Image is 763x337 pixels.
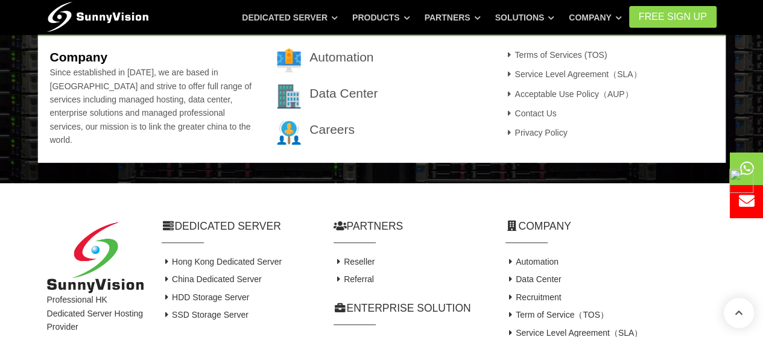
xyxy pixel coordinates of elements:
[47,222,144,294] img: SunnyVision Limited
[38,35,726,163] div: Company
[162,219,315,234] h2: Dedicated Server
[277,121,301,145] img: 003-research.png
[277,48,301,72] img: 001-brand.png
[334,257,375,266] a: Reseller
[334,274,374,284] a: Referral
[352,7,410,28] a: Products
[504,50,607,60] a: Terms of Services (TOS)
[334,301,487,316] h2: Enterprise Solution
[504,109,557,118] a: Contact Us
[425,7,481,28] a: Partners
[505,292,562,302] a: Recruitment
[162,310,249,320] a: SSD Storage Server
[505,219,717,234] h2: Company
[242,7,338,28] a: Dedicated Server
[49,50,107,64] b: Company
[569,7,622,28] a: Company
[162,274,262,284] a: China Dedicated Server
[504,128,568,137] a: Privacy Policy
[277,84,301,109] img: 002-town.png
[309,50,373,64] a: Automation
[505,274,562,284] a: Data Center
[309,122,355,136] a: Careers
[505,310,609,320] a: Term of Service（TOS）
[629,6,717,28] a: FREE Sign Up
[162,292,250,302] a: HDD Storage Server
[504,89,633,99] a: Acceptable Use Policy（AUP）
[505,257,559,266] a: Automation
[49,68,252,145] span: Since established in [DATE], we are based in [GEOGRAPHIC_DATA] and strive to offer full range of ...
[162,257,282,266] a: Hong Kong Dedicated Server
[495,7,554,28] a: Solutions
[309,86,378,100] a: Data Center
[334,219,487,234] h2: Partners
[504,69,642,79] a: Service Level Agreement（SLA）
